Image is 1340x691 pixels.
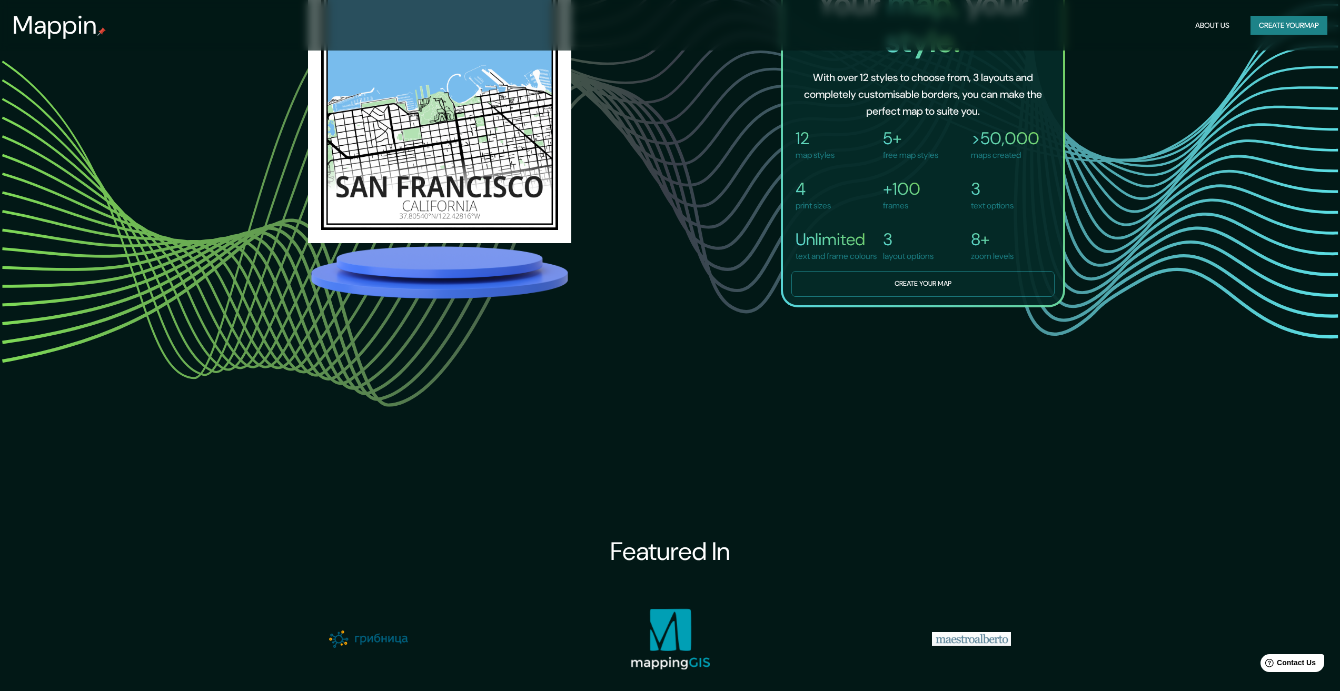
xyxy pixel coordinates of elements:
button: Create yourmap [1250,16,1327,35]
p: text and frame colours [796,250,877,263]
p: print sizes [796,199,831,212]
h3: Featured In [610,537,730,566]
p: map styles [796,149,835,162]
iframe: Help widget launcher [1246,650,1328,679]
button: Create your map [791,271,1055,297]
h4: 3 [971,178,1014,199]
img: maestroalberto-logo [932,632,1011,646]
button: About Us [1191,16,1234,35]
h4: Unlimited [796,229,877,250]
h4: 12 [796,128,835,149]
h4: 3 [883,229,934,250]
p: free map styles [883,149,938,162]
img: gribnica-logo [329,630,408,647]
img: mappin-pin [97,27,106,36]
h4: 5+ [883,128,938,149]
img: mappinggis-logo [631,608,710,669]
h3: Mappin [13,11,97,40]
p: text options [971,199,1014,212]
p: layout options [883,250,934,263]
p: maps created [971,149,1039,162]
p: zoom levels [971,250,1014,263]
h4: 4 [796,178,831,199]
h6: With over 12 styles to choose from, 3 layouts and completely customisable borders, you can make t... [800,69,1046,119]
img: platform.png [308,243,571,302]
p: frames [883,199,920,212]
h4: >50,000 [971,128,1039,149]
h4: 8+ [971,229,1014,250]
h4: +100 [883,178,920,199]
